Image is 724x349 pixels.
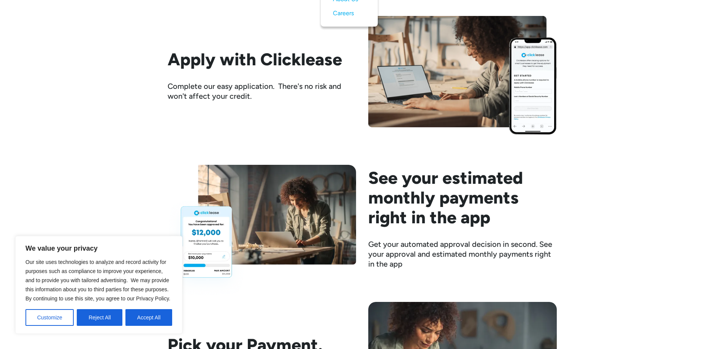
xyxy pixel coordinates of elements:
[333,6,366,21] a: Careers
[125,309,172,326] button: Accept All
[368,168,557,227] h2: See your estimated monthly payments right in the app
[368,239,557,269] div: Get your automated approval decision in second. See your approval and estimated monthly payments ...
[168,81,356,101] div: Complete our easy application. There's no risk and won't affect your credit.
[168,49,356,69] h2: Apply with Clicklease
[77,309,122,326] button: Reject All
[368,16,557,134] img: Woman filling out clicklease get started form on her computer
[168,165,356,297] img: woodworker looking at her laptop
[25,309,74,326] button: Customize
[25,259,170,302] span: Our site uses technologies to analyze and record activity for purposes such as compliance to impr...
[25,244,172,253] p: We value your privacy
[15,236,182,334] div: We value your privacy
